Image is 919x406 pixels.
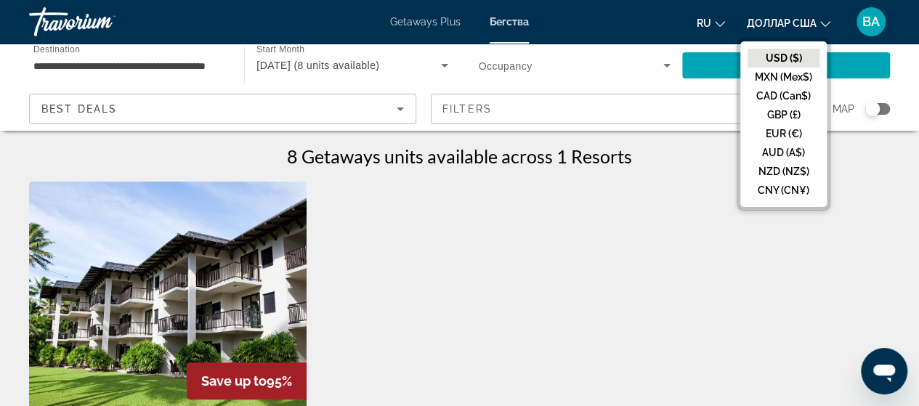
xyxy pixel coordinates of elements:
button: NZD (NZ$) [748,162,819,181]
button: USD ($) [748,49,819,68]
span: [DATE] (8 units available) [256,60,379,71]
button: CAD (Can$) [748,86,819,105]
button: GBP (£) [748,105,819,124]
button: Изменить язык [697,12,725,33]
span: Map [833,99,854,119]
a: Getaways Plus [390,16,461,28]
span: Occupancy [479,60,533,72]
span: Destination [33,44,80,54]
button: CNY (CN¥) [748,181,819,200]
button: Search [682,52,890,78]
span: Filters [442,103,492,115]
a: Травориум [29,3,174,41]
button: MXN (Mex$) [748,68,819,86]
button: AUD (A$) [748,143,819,162]
iframe: Кнопка запуска окна обмена сообщениями [861,348,907,394]
a: Бегства [490,16,529,28]
button: Изменить валюту [747,12,830,33]
font: ru [697,17,711,29]
input: Select destination [33,57,225,75]
span: Best Deals [41,103,117,115]
button: Filters [431,94,818,124]
button: Меню пользователя [852,7,890,37]
mat-select: Sort by [41,100,404,118]
font: ВА [862,14,880,29]
font: доллар США [747,17,817,29]
span: Start Month [256,45,304,54]
div: 95% [187,362,307,399]
span: Save up to [201,373,267,389]
button: EUR (€) [748,124,819,143]
h1: 8 Getaways units available across 1 Resorts [287,145,632,167]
